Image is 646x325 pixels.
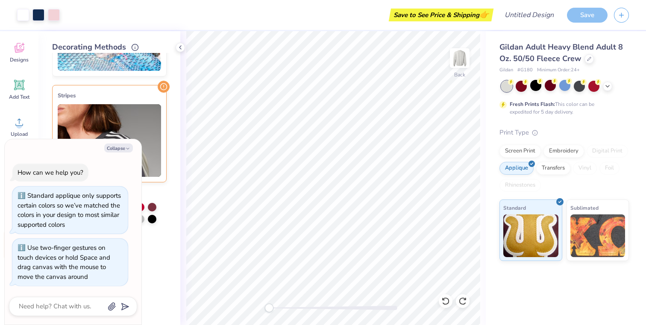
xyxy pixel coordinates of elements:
div: Screen Print [499,145,541,158]
div: Transfers [536,162,570,175]
span: Upload [11,131,28,138]
div: Save to See Price & Shipping [391,9,491,21]
span: Sublimated [570,203,599,212]
span: # G180 [517,67,533,74]
div: This color can be expedited for 5 day delivery. [510,100,615,116]
div: Standard applique only supports certain colors so we’ve matched the colors in your design to most... [18,191,121,229]
div: How can we help you? [18,168,83,177]
div: Stripes [58,91,161,101]
span: Add Text [9,94,29,100]
span: Minimum Order: 24 + [537,67,580,74]
div: Digital Print [587,145,628,158]
div: Accessibility label [265,304,273,312]
div: Decorating Methods [52,41,167,53]
div: Embroidery [543,145,584,158]
img: Stripes [58,104,161,177]
img: Sublimated [570,214,625,257]
input: Untitled Design [498,6,561,23]
div: Rhinestones [499,179,541,192]
span: 👉 [479,9,489,20]
span: Gildan [499,67,513,74]
div: Foil [599,162,620,175]
div: Vinyl [573,162,597,175]
span: Designs [10,56,29,63]
button: Collapse [104,143,133,152]
span: Gildan Adult Heavy Blend Adult 8 Oz. 50/50 Fleece Crew [499,42,623,64]
span: Standard [503,203,526,212]
img: Standard [503,214,558,257]
img: Back [451,50,468,67]
div: Use two-finger gestures on touch devices or hold Space and drag canvas with the mouse to move the... [18,243,110,281]
div: Applique [499,162,534,175]
div: Back [454,71,465,79]
strong: Fresh Prints Flash: [510,101,555,108]
div: Print Type [499,128,629,138]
